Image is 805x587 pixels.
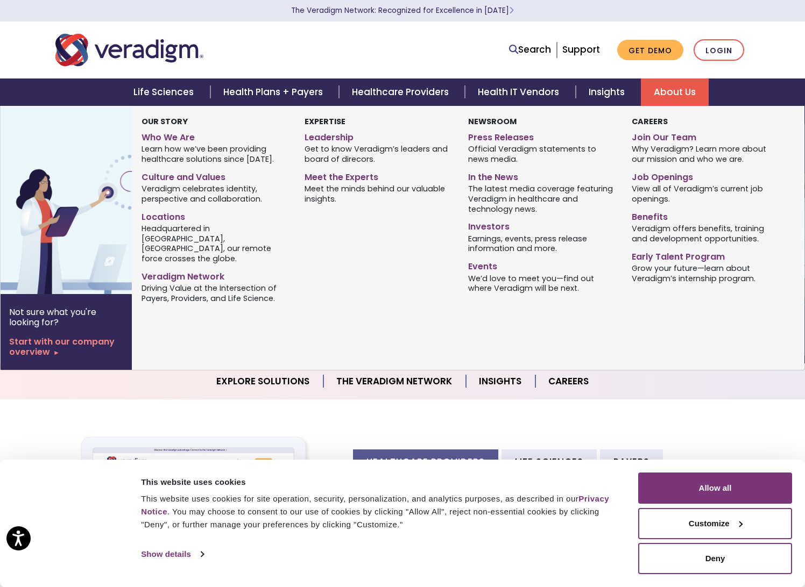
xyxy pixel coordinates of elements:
[598,510,792,574] iframe: Drift Chat Widget
[142,144,289,164] span: Learn how we’ve been providing healthcare solutions since [DATE].
[466,368,535,395] a: Insights
[9,337,123,357] a: Start with our company overview
[305,116,345,127] strong: Expertise
[142,223,289,263] span: Headquartered in [GEOGRAPHIC_DATA], [GEOGRAPHIC_DATA], our remote force crosses the globe.
[468,116,517,127] strong: Newsroom
[468,217,616,233] a: Investors
[562,43,600,56] a: Support
[142,128,289,144] a: Who We Are
[55,32,203,68] img: Veradigm logo
[632,247,779,263] a: Early Talent Program
[576,78,641,106] a: Insights
[305,183,452,204] span: Meet the minds behind our valuable insights.
[142,283,289,304] span: Driving Value at the Intersection of Payers, Providers, and Life Science.
[632,207,779,223] a: Benefits
[203,368,323,395] a: Explore Solutions
[617,40,683,61] a: Get Demo
[141,476,626,489] div: This website uses cookies
[632,262,779,283] span: Grow your future—learn about Veradigm’s internship program.
[468,144,616,164] span: Official Veradigm statements to news media.
[694,39,744,61] a: Login
[142,183,289,204] span: Veradigm celebrates identity, perspective and collaboration.
[141,492,626,531] div: This website uses cookies for site operation, security, personalization, and analytics purposes, ...
[210,78,339,106] a: Health Plans + Payers
[468,183,616,214] span: The latest media coverage featuring Veradigm in healthcare and technology news.
[121,78,210,106] a: Life Sciences
[632,183,779,204] span: View all of Veradigm’s current job openings.
[141,546,203,562] a: Show details
[468,233,616,254] span: Earnings, events, press release information and more.
[468,257,616,273] a: Events
[305,144,452,164] span: Get to know Veradigm’s leaders and board of direcors.
[142,116,188,127] strong: Our Story
[1,106,174,294] img: Vector image of Veradigm’s Story
[509,5,514,16] span: Learn More
[632,168,779,183] a: Job Openings
[142,267,289,283] a: Veradigm Network
[468,273,616,293] span: We’d love to meet you—find out where Veradigm will be next.
[535,368,602,395] a: Careers
[641,78,709,106] a: About Us
[142,207,289,223] a: Locations
[632,116,668,127] strong: Careers
[638,473,792,504] button: Allow all
[502,449,597,474] li: Life Sciences
[468,128,616,144] a: Press Releases
[632,144,779,164] span: Why Veradigm? Learn more about our mission and who we are.
[353,449,498,474] li: Healthcare Providers
[323,368,466,395] a: The Veradigm Network
[632,223,779,244] span: Veradigm offers benefits, training and development opportunities.
[638,508,792,539] button: Customize
[509,42,551,57] a: Search
[305,128,452,144] a: Leadership
[142,168,289,183] a: Culture and Values
[339,78,465,106] a: Healthcare Providers
[468,168,616,183] a: In the News
[465,78,575,106] a: Health IT Vendors
[305,168,452,183] a: Meet the Experts
[9,307,123,327] p: Not sure what you're looking for?
[600,449,663,474] li: Payers
[632,128,779,144] a: Join Our Team
[291,5,514,16] a: The Veradigm Network: Recognized for Excellence in [DATE]Learn More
